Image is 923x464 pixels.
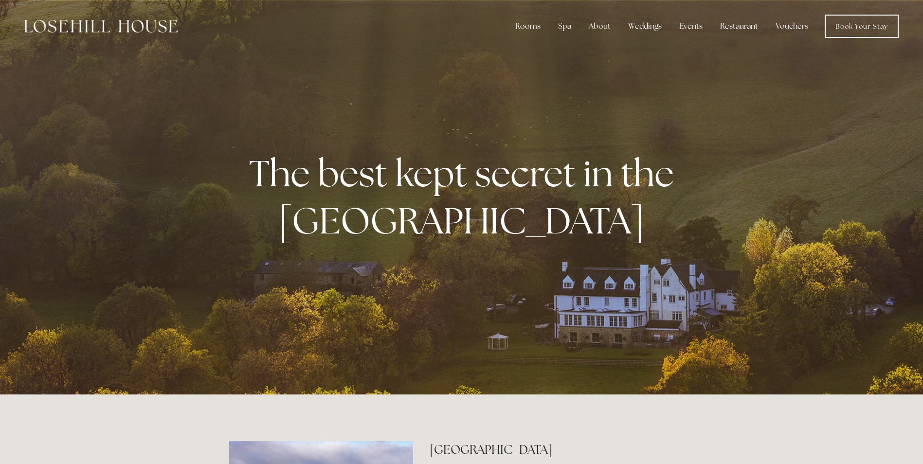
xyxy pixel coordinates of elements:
[768,17,816,36] a: Vouchers
[620,17,670,36] div: Weddings
[550,17,579,36] div: Spa
[249,149,682,245] strong: The best kept secret in the [GEOGRAPHIC_DATA]
[430,441,694,458] h2: [GEOGRAPHIC_DATA]
[825,15,899,38] a: Book Your Stay
[671,17,710,36] div: Events
[24,20,178,33] img: Losehill House
[581,17,618,36] div: About
[712,17,766,36] div: Restaurant
[507,17,548,36] div: Rooms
